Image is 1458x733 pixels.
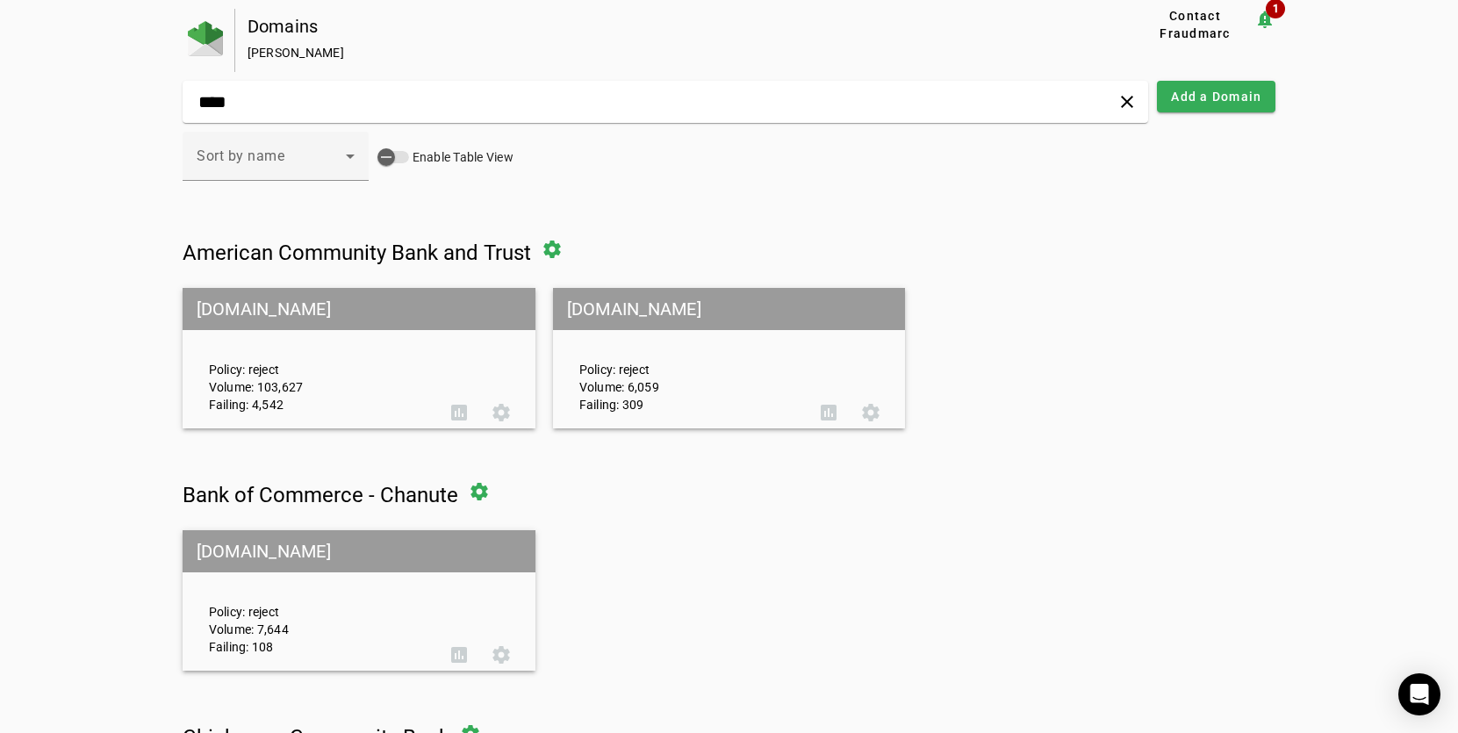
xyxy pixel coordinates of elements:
[850,392,892,434] button: Settings
[196,546,438,656] div: Policy: reject Volume: 7,644 Failing: 108
[183,9,1276,72] app-page-header: Domains
[566,304,808,413] div: Policy: reject Volume: 6,059 Failing: 309
[183,288,535,330] mat-grid-tile-header: [DOMAIN_NAME]
[1398,673,1440,715] div: Open Intercom Messenger
[438,392,480,434] button: DMARC Report
[480,634,522,676] button: Settings
[1157,81,1275,112] button: Add a Domain
[409,148,514,166] label: Enable Table View
[197,147,284,164] span: Sort by name
[188,21,223,56] img: Fraudmarc Logo
[1254,9,1275,30] mat-icon: notification_important
[183,241,531,265] span: American Community Bank and Trust
[1143,7,1248,42] span: Contact Fraudmarc
[248,18,1080,35] div: Domains
[438,634,480,676] button: DMARC Report
[248,44,1080,61] div: [PERSON_NAME]
[553,288,906,330] mat-grid-tile-header: [DOMAIN_NAME]
[183,483,458,507] span: Bank of Commerce - Chanute
[1171,88,1261,105] span: Add a Domain
[480,392,522,434] button: Settings
[1136,9,1255,40] button: Contact Fraudmarc
[183,530,535,572] mat-grid-tile-header: [DOMAIN_NAME]
[808,392,850,434] button: DMARC Report
[196,304,438,413] div: Policy: reject Volume: 103,627 Failing: 4,542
